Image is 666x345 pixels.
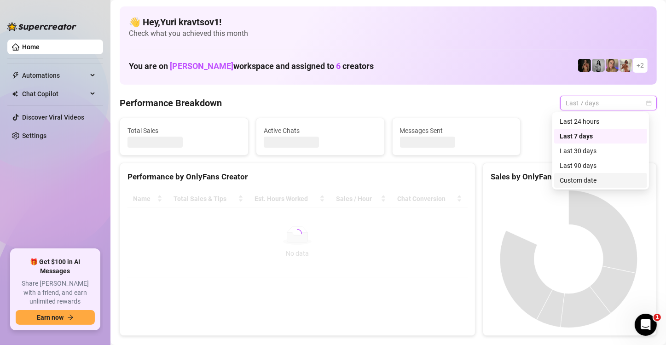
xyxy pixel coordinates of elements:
span: Earn now [37,314,64,321]
img: Cherry [606,59,619,72]
div: Last 7 days [560,131,642,141]
div: Sales by OnlyFans Creator [491,171,649,183]
img: Chat Copilot [12,91,18,97]
span: [PERSON_NAME] [170,61,233,71]
span: loading [291,227,303,239]
div: Performance by OnlyFans Creator [127,171,468,183]
span: Last 7 days [566,96,651,110]
img: Green [620,59,632,72]
div: Last 90 days [560,161,642,171]
span: + 2 [637,60,644,70]
h1: You are on workspace and assigned to creators [129,61,374,71]
span: 🎁 Get $100 in AI Messages [16,258,95,276]
button: Earn nowarrow-right [16,310,95,325]
img: logo-BBDzfeDw.svg [7,22,76,31]
div: Last 90 days [554,158,647,173]
span: 6 [336,61,341,71]
div: Custom date [554,173,647,188]
a: Home [22,43,40,51]
div: Last 24 hours [554,114,647,129]
h4: Performance Breakdown [120,97,222,109]
span: thunderbolt [12,72,19,79]
span: arrow-right [67,314,74,321]
div: Last 30 days [554,144,647,158]
span: Automations [22,68,87,83]
div: Custom date [560,175,642,185]
a: Discover Viral Videos [22,114,84,121]
div: Last 24 hours [560,116,642,126]
span: Chat Copilot [22,86,87,101]
img: A [592,59,605,72]
span: Total Sales [127,126,241,136]
span: Active Chats [264,126,377,136]
span: Share [PERSON_NAME] with a friend, and earn unlimited rewards [16,279,95,306]
div: Last 30 days [560,146,642,156]
span: 1 [654,314,661,321]
h4: 👋 Hey, Yuri kravtsov1 ! [129,16,648,29]
span: Check what you achieved this month [129,29,648,39]
div: Last 7 days [554,129,647,144]
span: Messages Sent [400,126,513,136]
a: Settings [22,132,46,139]
img: D [578,59,591,72]
iframe: Intercom live chat [635,314,657,336]
span: calendar [646,100,652,106]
